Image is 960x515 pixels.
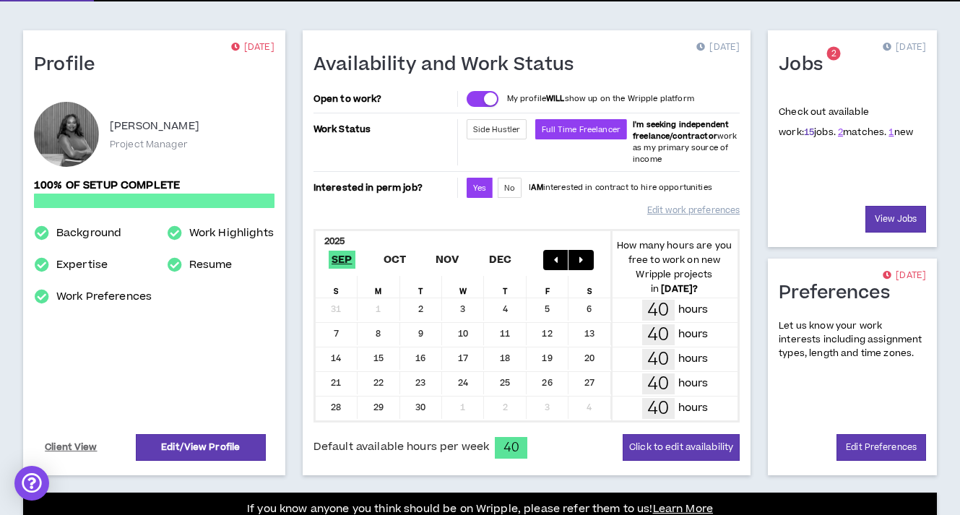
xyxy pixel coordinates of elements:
[568,276,610,298] div: S
[110,118,199,135] p: [PERSON_NAME]
[831,48,836,60] span: 2
[400,276,442,298] div: T
[838,126,843,139] a: 2
[313,119,454,139] p: Work Status
[329,251,355,269] span: Sep
[473,124,521,135] span: Side Hustler
[647,198,740,223] a: Edit work preferences
[442,276,484,298] div: W
[433,251,462,269] span: Nov
[529,182,712,194] p: I interested in contract to hire opportunities
[836,434,926,461] a: Edit Preferences
[110,138,188,151] p: Project Manager
[827,47,841,61] sup: 2
[136,434,266,461] a: Edit/View Profile
[56,225,121,242] a: Background
[34,102,99,167] div: Kamille W.
[888,126,913,139] span: new
[504,183,515,194] span: No
[678,326,709,342] p: hours
[189,225,274,242] a: Work Highlights
[486,251,515,269] span: Dec
[611,238,738,296] p: How many hours are you free to work on new Wripple projects in
[779,319,926,361] p: Let us know your work interests including assignment types, length and time zones.
[313,53,585,77] h1: Availability and Work Status
[633,119,729,142] b: I'm seeking independent freelance/contractor
[34,53,106,77] h1: Profile
[527,276,568,298] div: F
[56,256,108,274] a: Expertise
[43,435,100,460] a: Client View
[804,126,836,139] span: jobs.
[883,40,926,55] p: [DATE]
[678,302,709,318] p: hours
[473,183,486,194] span: Yes
[484,276,526,298] div: T
[531,182,542,193] strong: AM
[678,376,709,391] p: hours
[358,276,399,298] div: M
[779,282,901,305] h1: Preferences
[313,439,489,455] span: Default available hours per week
[189,256,233,274] a: Resume
[779,53,834,77] h1: Jobs
[546,93,565,104] strong: WILL
[865,206,926,233] a: View Jobs
[623,434,740,461] button: Click to edit availability
[324,235,345,248] b: 2025
[883,269,926,283] p: [DATE]
[696,40,740,55] p: [DATE]
[231,40,274,55] p: [DATE]
[316,276,358,298] div: S
[34,178,274,194] p: 100% of setup complete
[838,126,886,139] span: matches.
[779,105,913,139] p: Check out available work:
[678,351,709,367] p: hours
[14,466,49,501] div: Open Intercom Messenger
[633,119,737,165] span: work as my primary source of income
[313,178,454,198] p: Interested in perm job?
[313,93,454,105] p: Open to work?
[661,282,698,295] b: [DATE] ?
[507,93,694,105] p: My profile show up on the Wripple platform
[888,126,894,139] a: 1
[678,400,709,416] p: hours
[804,126,814,139] a: 15
[380,251,409,269] span: Oct
[56,288,152,306] a: Work Preferences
